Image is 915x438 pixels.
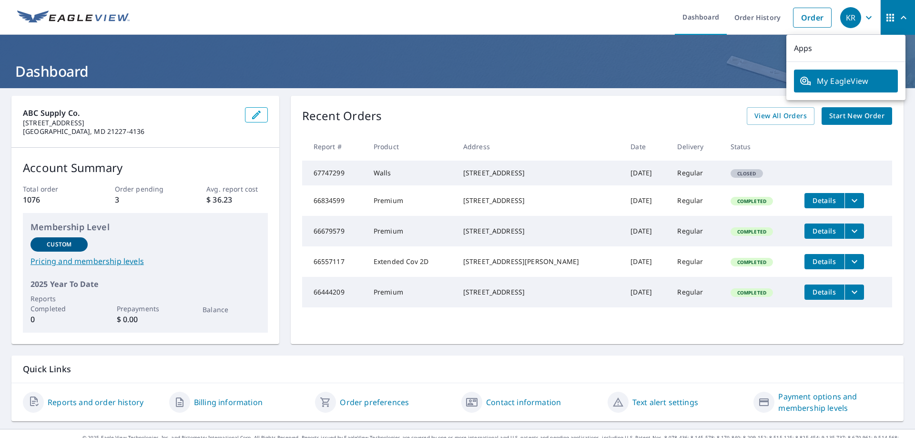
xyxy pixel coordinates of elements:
span: Completed [732,289,772,296]
p: ABC Supply Co. [23,107,237,119]
span: Completed [732,198,772,204]
div: [STREET_ADDRESS] [463,287,615,297]
p: Reports Completed [30,294,88,314]
p: Custom [47,240,71,249]
th: Product [366,132,456,161]
a: My EagleView [794,70,898,92]
span: My EagleView [800,75,892,87]
p: 3 [115,194,176,205]
a: Payment options and membership levels [778,391,892,414]
td: [DATE] [623,277,670,307]
th: Date [623,132,670,161]
th: Status [723,132,797,161]
p: Membership Level [30,221,260,234]
td: Premium [366,216,456,246]
p: Balance [203,305,260,315]
p: Total order [23,184,84,194]
div: [STREET_ADDRESS][PERSON_NAME] [463,257,615,266]
h1: Dashboard [11,61,904,81]
p: Account Summary [23,159,268,176]
a: Order preferences [340,397,409,408]
td: [DATE] [623,216,670,246]
button: detailsBtn-66444209 [804,285,844,300]
a: Start New Order [822,107,892,125]
div: [STREET_ADDRESS] [463,196,615,205]
p: Recent Orders [302,107,382,125]
a: Text alert settings [632,397,698,408]
button: filesDropdownBtn-66834599 [844,193,864,208]
span: View All Orders [754,110,807,122]
a: Contact information [486,397,561,408]
th: Report # [302,132,366,161]
span: Completed [732,259,772,265]
span: Details [810,196,839,205]
td: [DATE] [623,185,670,216]
span: Details [810,287,839,296]
button: detailsBtn-66557117 [804,254,844,269]
button: detailsBtn-66834599 [804,193,844,208]
th: Delivery [670,132,722,161]
img: EV Logo [17,10,130,25]
button: detailsBtn-66679579 [804,224,844,239]
td: 66679579 [302,216,366,246]
span: Completed [732,228,772,235]
td: Walls [366,161,456,185]
p: $ 0.00 [117,314,174,325]
td: Regular [670,185,722,216]
td: Premium [366,185,456,216]
button: filesDropdownBtn-66444209 [844,285,864,300]
p: Prepayments [117,304,174,314]
td: Regular [670,216,722,246]
p: Order pending [115,184,176,194]
p: Apps [786,35,905,62]
p: $ 36.23 [206,194,267,205]
td: [DATE] [623,246,670,277]
p: [GEOGRAPHIC_DATA], MD 21227-4136 [23,127,237,136]
td: Extended Cov 2D [366,246,456,277]
p: Avg. report cost [206,184,267,194]
td: 67747299 [302,161,366,185]
a: Reports and order history [48,397,143,408]
a: Billing information [194,397,263,408]
button: filesDropdownBtn-66557117 [844,254,864,269]
div: [STREET_ADDRESS] [463,226,615,236]
p: 2025 Year To Date [30,278,260,290]
p: 1076 [23,194,84,205]
span: Closed [732,170,762,177]
span: Details [810,226,839,235]
td: [DATE] [623,161,670,185]
p: [STREET_ADDRESS] [23,119,237,127]
span: Start New Order [829,110,884,122]
a: View All Orders [747,107,814,125]
td: Regular [670,277,722,307]
div: [STREET_ADDRESS] [463,168,615,178]
button: filesDropdownBtn-66679579 [844,224,864,239]
a: Order [793,8,832,28]
td: 66834599 [302,185,366,216]
a: Pricing and membership levels [30,255,260,267]
p: Quick Links [23,363,892,375]
th: Address [456,132,623,161]
p: 0 [30,314,88,325]
td: Premium [366,277,456,307]
div: KR [840,7,861,28]
td: Regular [670,161,722,185]
td: 66444209 [302,277,366,307]
td: 66557117 [302,246,366,277]
td: Regular [670,246,722,277]
span: Details [810,257,839,266]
